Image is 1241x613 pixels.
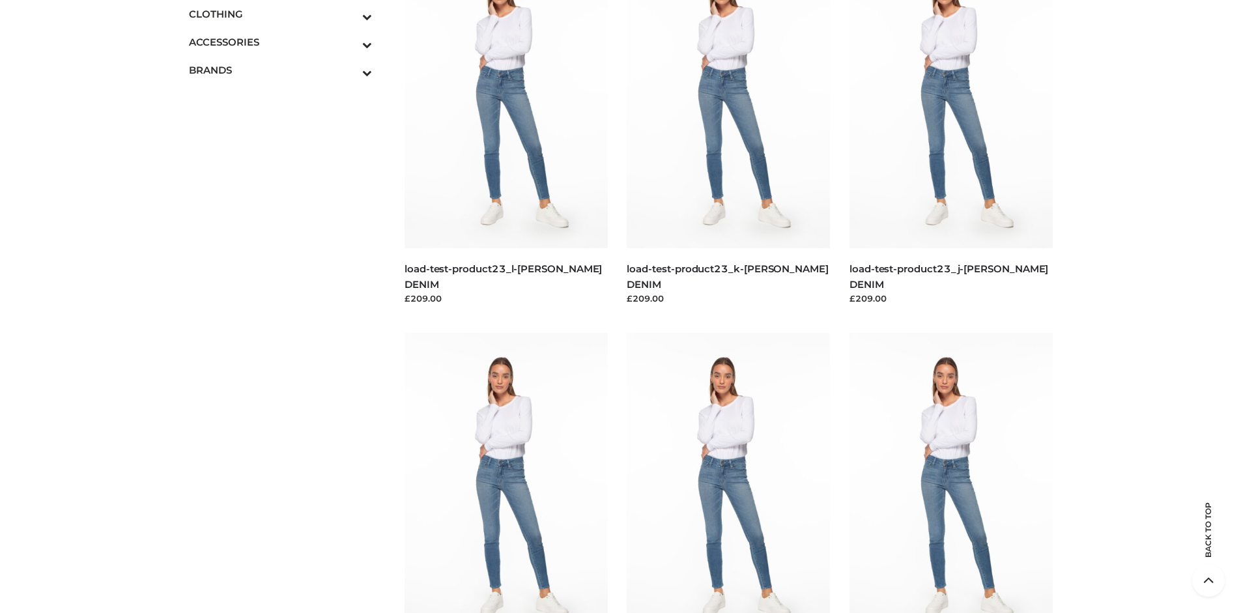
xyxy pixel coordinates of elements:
div: £209.00 [405,292,608,305]
span: ACCESSORIES [189,35,373,50]
button: Toggle Submenu [326,56,372,84]
span: CLOTHING [189,7,373,21]
button: Toggle Submenu [326,28,372,56]
div: £209.00 [849,292,1053,305]
a: load-test-product23_k-[PERSON_NAME] DENIM [627,263,828,290]
div: £209.00 [627,292,830,305]
span: BRANDS [189,63,373,78]
a: ACCESSORIESToggle Submenu [189,28,373,56]
a: load-test-product23_l-[PERSON_NAME] DENIM [405,263,602,290]
a: load-test-product23_j-[PERSON_NAME] DENIM [849,263,1048,290]
a: BRANDSToggle Submenu [189,56,373,84]
span: Back to top [1192,525,1225,558]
